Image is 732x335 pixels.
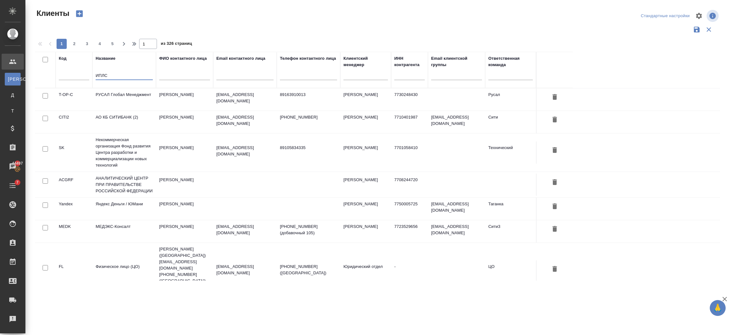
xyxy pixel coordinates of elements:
p: [EMAIL_ADDRESS][DOMAIN_NAME] [216,263,274,276]
p: [EMAIL_ADDRESS][DOMAIN_NAME] [216,223,274,236]
span: Посмотреть информацию [707,10,720,22]
td: [PERSON_NAME] [340,198,391,220]
td: [PERSON_NAME] [156,141,213,164]
span: из 326 страниц [161,40,192,49]
td: Сити3 [485,220,536,243]
button: Создать [72,8,87,19]
button: Удалить [549,263,560,275]
button: Удалить [549,177,560,188]
span: 2 [69,41,79,47]
div: split button [639,11,691,21]
td: АО КБ СИТИБАНК (2) [92,111,156,133]
td: [PERSON_NAME] [340,141,391,164]
td: [PERSON_NAME] ([GEOGRAPHIC_DATA]) [EMAIL_ADDRESS][DOMAIN_NAME] [PHONE_NUMBER] ([GEOGRAPHIC_DATA])... [156,243,213,300]
span: Т [8,108,17,114]
span: 44497 [8,160,27,167]
span: 7 [12,179,22,186]
button: Удалить [549,223,560,235]
td: Технический [485,141,536,164]
button: 🙏 [710,300,726,316]
button: Удалить [549,114,560,126]
button: 2 [69,39,79,49]
div: ФИО контактного лица [159,55,207,62]
td: T-OP-C [56,88,92,111]
div: Название [96,55,115,62]
button: Сбросить фильтры [703,24,715,36]
span: 4 [95,41,105,47]
td: Юридический отдел [340,260,391,283]
td: ACGRF [56,174,92,196]
span: Клиенты [35,8,69,18]
td: 7750005725 [391,198,428,220]
td: Яндекс Деньги / ЮМани [92,198,156,220]
td: [PERSON_NAME] [156,88,213,111]
td: [PERSON_NAME] [340,111,391,133]
td: РУСАЛ Глобал Менеджмент [92,88,156,111]
td: MEDK [56,220,92,243]
p: 89163910013 [280,92,337,98]
td: [PERSON_NAME] [340,220,391,243]
button: Сохранить фильтры [691,24,703,36]
td: МЕДЭКС-Консалт [92,220,156,243]
div: Ответственная команда [488,55,533,68]
span: Настроить таблицу [691,8,707,24]
button: Удалить [549,92,560,103]
p: [PHONE_NUMBER] [280,114,337,120]
td: [PERSON_NAME] [340,88,391,111]
td: 7730248430 [391,88,428,111]
td: [EMAIL_ADDRESS][DOMAIN_NAME] [428,198,485,220]
td: Сити [485,111,536,133]
p: [EMAIL_ADDRESS][DOMAIN_NAME] [216,92,274,104]
p: [PHONE_NUMBER] ([GEOGRAPHIC_DATA]) [280,263,337,276]
td: [EMAIL_ADDRESS][DOMAIN_NAME] [428,220,485,243]
span: [PERSON_NAME] [8,76,17,82]
p: [EMAIL_ADDRESS][DOMAIN_NAME] [216,145,274,157]
div: Телефон контактного лица [280,55,336,62]
button: 4 [95,39,105,49]
td: 7708244720 [391,174,428,196]
td: 7710401987 [391,111,428,133]
a: [PERSON_NAME] [5,73,21,85]
td: CITI2 [56,111,92,133]
td: [PERSON_NAME] [156,174,213,196]
td: Русал [485,88,536,111]
a: 44497 [2,159,24,174]
p: 89105834335 [280,145,337,151]
div: Код [59,55,66,62]
span: 5 [107,41,118,47]
span: 🙏 [712,301,723,315]
td: ЦО [485,260,536,283]
td: [PERSON_NAME] [340,174,391,196]
span: Д [8,92,17,98]
a: 7 [2,178,24,194]
span: 3 [82,41,92,47]
td: 7723529656 [391,220,428,243]
p: [EMAIL_ADDRESS][DOMAIN_NAME] [216,114,274,127]
div: Клиентский менеджер [343,55,388,68]
div: ИНН контрагента [394,55,425,68]
td: Некоммерческая организация Фонд развития Центра разработки и коммерциализации новых технологий [92,133,156,172]
td: [PERSON_NAME] [156,111,213,133]
button: Удалить [549,145,560,156]
a: Д [5,89,21,101]
button: Удалить [549,201,560,213]
div: Email контактного лица [216,55,265,62]
td: Yandex [56,198,92,220]
td: [EMAIL_ADDRESS][DOMAIN_NAME] [428,111,485,133]
td: Физическое лицо (ЦО) [92,260,156,283]
td: FL [56,260,92,283]
td: [PERSON_NAME] [156,198,213,220]
td: Таганка [485,198,536,220]
td: АНАЛИТИЧЕСКИЙ ЦЕНТР ПРИ ПРАВИТЕЛЬСТВЕ РОССИЙСКОЙ ФЕДЕРАЦИИ [92,172,156,197]
td: - [391,260,428,283]
button: 5 [107,39,118,49]
p: [PHONE_NUMBER] (добавочный 105) [280,223,337,236]
div: Email клиентской группы [431,55,482,68]
td: [PERSON_NAME] [156,220,213,243]
a: Т [5,105,21,117]
button: 3 [82,39,92,49]
td: SK [56,141,92,164]
td: 7701058410 [391,141,428,164]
